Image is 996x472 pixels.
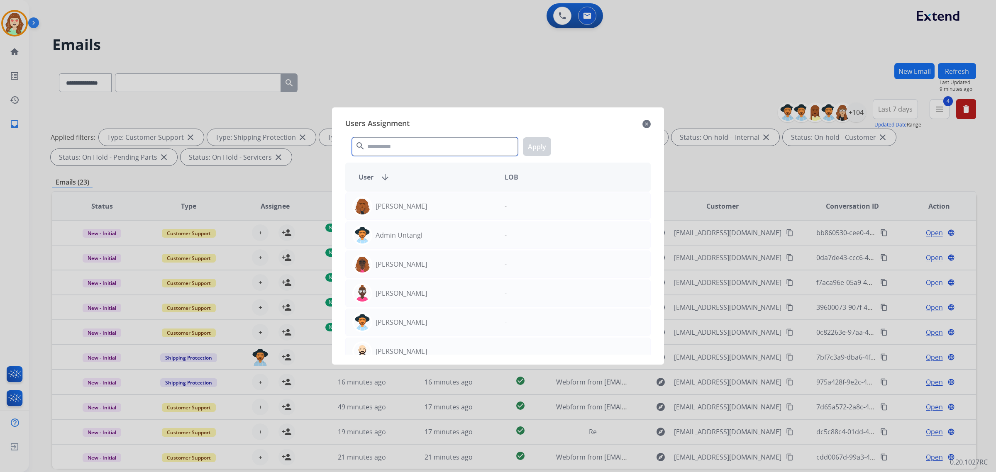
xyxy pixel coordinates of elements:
div: User [352,172,498,182]
p: - [505,201,507,211]
p: [PERSON_NAME] [376,346,427,356]
mat-icon: arrow_downward [380,172,390,182]
p: - [505,317,507,327]
p: Admin Untangl [376,230,422,240]
p: - [505,288,507,298]
p: [PERSON_NAME] [376,317,427,327]
button: Apply [523,137,551,156]
span: Users Assignment [345,117,410,131]
span: LOB [505,172,518,182]
mat-icon: search [355,141,365,151]
p: [PERSON_NAME] [376,259,427,269]
p: - [505,230,507,240]
mat-icon: close [642,119,651,129]
p: [PERSON_NAME] [376,288,427,298]
p: - [505,346,507,356]
p: - [505,259,507,269]
p: [PERSON_NAME] [376,201,427,211]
